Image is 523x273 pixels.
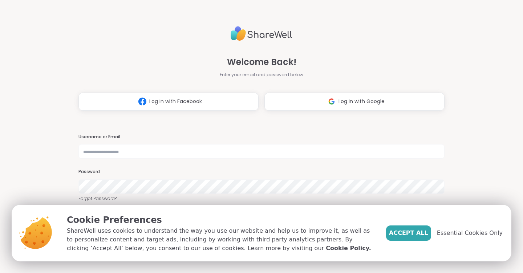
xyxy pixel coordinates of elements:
span: Log in with Facebook [149,98,202,105]
span: Welcome Back! [227,56,296,69]
a: Cookie Policy. [326,244,371,253]
span: Log in with Google [338,98,385,105]
span: Enter your email and password below [220,72,303,78]
p: Cookie Preferences [67,213,374,227]
p: ShareWell uses cookies to understand the way you use our website and help us to improve it, as we... [67,227,374,253]
img: ShareWell Logomark [325,95,338,108]
button: Accept All [386,225,431,241]
span: Essential Cookies Only [437,229,503,237]
span: Accept All [389,229,428,237]
button: Log in with Google [264,93,445,111]
img: ShareWell Logomark [135,95,149,108]
h3: Username or Email [78,134,445,140]
button: Log in with Facebook [78,93,259,111]
h3: Password [78,169,445,175]
img: ShareWell Logo [231,23,292,44]
a: Forgot Password? [78,195,445,202]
